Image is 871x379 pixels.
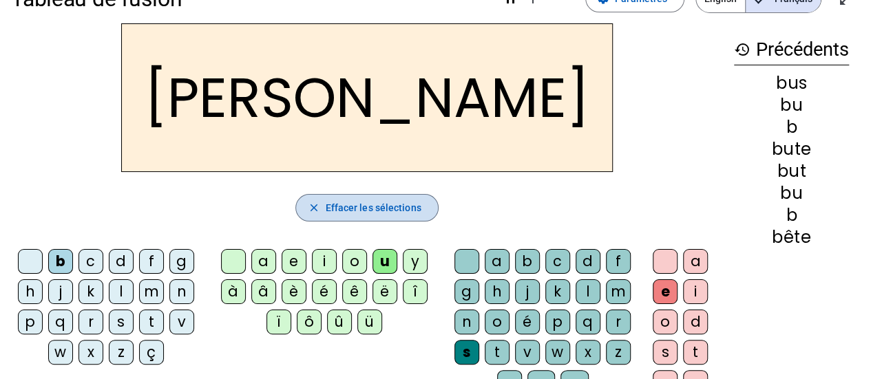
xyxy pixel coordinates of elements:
[109,310,134,334] div: s
[372,249,397,274] div: u
[734,229,849,246] div: bête
[683,310,708,334] div: d
[606,310,631,334] div: r
[109,340,134,365] div: z
[683,279,708,304] div: i
[139,279,164,304] div: m
[576,249,600,274] div: d
[18,279,43,304] div: h
[653,279,678,304] div: e
[357,310,382,334] div: ü
[734,119,849,136] div: b
[325,199,421,216] span: Effacer les sélections
[109,279,134,304] div: l
[403,249,428,274] div: y
[251,279,276,304] div: â
[454,310,479,334] div: n
[18,310,43,334] div: p
[683,340,708,365] div: t
[139,340,164,365] div: ç
[282,249,306,274] div: e
[606,340,631,365] div: z
[485,249,510,274] div: a
[307,202,319,214] mat-icon: close
[372,279,397,304] div: ë
[342,249,367,274] div: o
[169,310,194,334] div: v
[295,194,438,221] button: Effacer les sélections
[221,279,246,304] div: à
[454,279,479,304] div: g
[606,279,631,304] div: m
[485,279,510,304] div: h
[48,340,73,365] div: w
[576,279,600,304] div: l
[545,279,570,304] div: k
[606,249,631,274] div: f
[48,310,73,334] div: q
[485,340,510,365] div: t
[266,310,291,334] div: ï
[734,185,849,202] div: bu
[653,340,678,365] div: s
[734,141,849,158] div: bute
[312,249,337,274] div: i
[48,279,73,304] div: j
[734,163,849,180] div: but
[734,34,849,65] h3: Précédents
[78,279,103,304] div: k
[734,75,849,91] div: bus
[734,97,849,113] div: bu
[734,207,849,224] div: b
[342,279,367,304] div: ê
[121,23,613,172] h2: [PERSON_NAME]
[734,41,751,58] mat-icon: history
[169,279,194,304] div: n
[515,249,540,274] div: b
[327,310,352,334] div: û
[485,310,510,334] div: o
[78,340,103,365] div: x
[653,310,678,334] div: o
[139,310,164,334] div: t
[545,249,570,274] div: c
[282,279,306,304] div: è
[297,310,322,334] div: ô
[251,249,276,274] div: a
[515,310,540,334] div: é
[454,340,479,365] div: s
[78,249,103,274] div: c
[683,249,708,274] div: a
[78,310,103,334] div: r
[48,249,73,274] div: b
[139,249,164,274] div: f
[109,249,134,274] div: d
[169,249,194,274] div: g
[576,310,600,334] div: q
[515,340,540,365] div: v
[545,310,570,334] div: p
[576,340,600,365] div: x
[403,279,428,304] div: î
[312,279,337,304] div: é
[515,279,540,304] div: j
[545,340,570,365] div: w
